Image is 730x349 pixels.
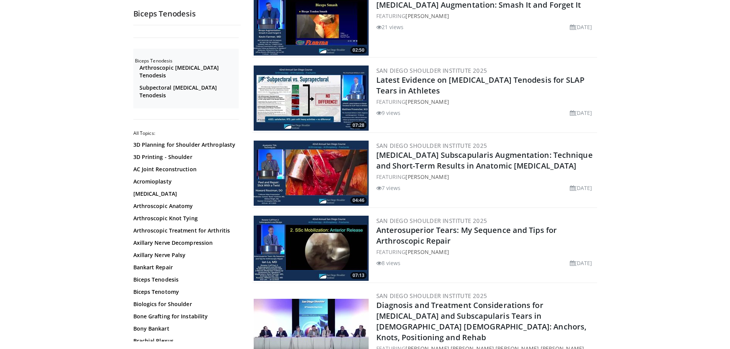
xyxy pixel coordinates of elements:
span: 07:13 [350,272,367,279]
div: FEATURING [376,248,595,256]
a: Bony Bankart [133,325,237,333]
li: 9 views [376,109,401,117]
a: Biceps Tenodesis [133,276,237,283]
a: Diagnosis and Treatment Considerations for [MEDICAL_DATA] and Subscapularis Tears in [DEMOGRAPHIC... [376,300,587,342]
div: FEATURING [376,173,595,181]
a: 3D Printing - Shoulder [133,153,237,161]
a: 07:28 [254,66,369,131]
img: 30185b7f-62bf-4c3d-803c-7b317251a7f4.300x170_q85_crop-smart_upscale.jpg [254,141,369,206]
a: Biologics for Shoulder [133,300,237,308]
h2: All Topics: [133,130,239,136]
a: Axillary Nerve Decompression [133,239,237,247]
h2: Biceps Tenodesis [135,58,239,64]
div: FEATURING [376,12,595,20]
a: Arthroscopic [MEDICAL_DATA] Tenodesis [139,64,237,79]
span: 04:46 [350,197,367,204]
a: San Diego Shoulder Institute 2025 [376,217,487,224]
a: Axillary Nerve Palsy [133,251,237,259]
a: Latest Evidence on [MEDICAL_DATA] Tenodesis for SLAP Tears in Athletes [376,75,584,96]
li: 7 views [376,184,401,192]
li: [DATE] [570,23,592,31]
a: Arthroscopic Anatomy [133,202,237,210]
a: [MEDICAL_DATA] Subscapularis Augmentation: Technique and Short-Term Results in Anatomic [MEDICAL_... [376,150,593,171]
a: [PERSON_NAME] [405,12,449,20]
a: San Diego Shoulder Institute 2025 [376,292,487,300]
a: Bone Grafting for Instability [133,313,237,320]
a: [PERSON_NAME] [405,98,449,105]
a: [PERSON_NAME] [405,173,449,180]
a: 07:13 [254,216,369,281]
li: 21 views [376,23,404,31]
a: 3D Planning for Shoulder Arthroplasty [133,141,237,149]
a: Brachial Plexus [133,337,237,345]
a: San Diego Shoulder Institute 2025 [376,142,487,149]
li: [DATE] [570,259,592,267]
li: [DATE] [570,109,592,117]
a: San Diego Shoulder Institute 2025 [376,67,487,74]
span: 07:28 [350,122,367,129]
a: AC Joint Reconstruction [133,165,237,173]
img: 210db50f-eebb-4047-80a7-ff7d8c90dfc0.300x170_q85_crop-smart_upscale.jpg [254,216,369,281]
img: c7d0a6b1-5a6e-4412-b4f2-74cae7003d1f.300x170_q85_crop-smart_upscale.jpg [254,66,369,131]
li: [DATE] [570,184,592,192]
a: Acromioplasty [133,178,237,185]
div: FEATURING [376,98,595,106]
li: 8 views [376,259,401,267]
a: Subpectoral [MEDICAL_DATA] Tenodesis [139,84,237,99]
a: [PERSON_NAME] [405,248,449,256]
span: 02:50 [350,47,367,54]
a: Arthroscopic Treatment for Arthritis [133,227,237,234]
a: 04:46 [254,141,369,206]
h2: Biceps Tenodesis [133,9,241,19]
a: Biceps Tenotomy [133,288,237,296]
a: Anterosuperior Tears: My Sequence and Tips for Arthroscopic Repair [376,225,557,246]
a: Bankart Repair [133,264,237,271]
a: [MEDICAL_DATA] [133,190,237,198]
a: Arthroscopic Knot Tying [133,215,237,222]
